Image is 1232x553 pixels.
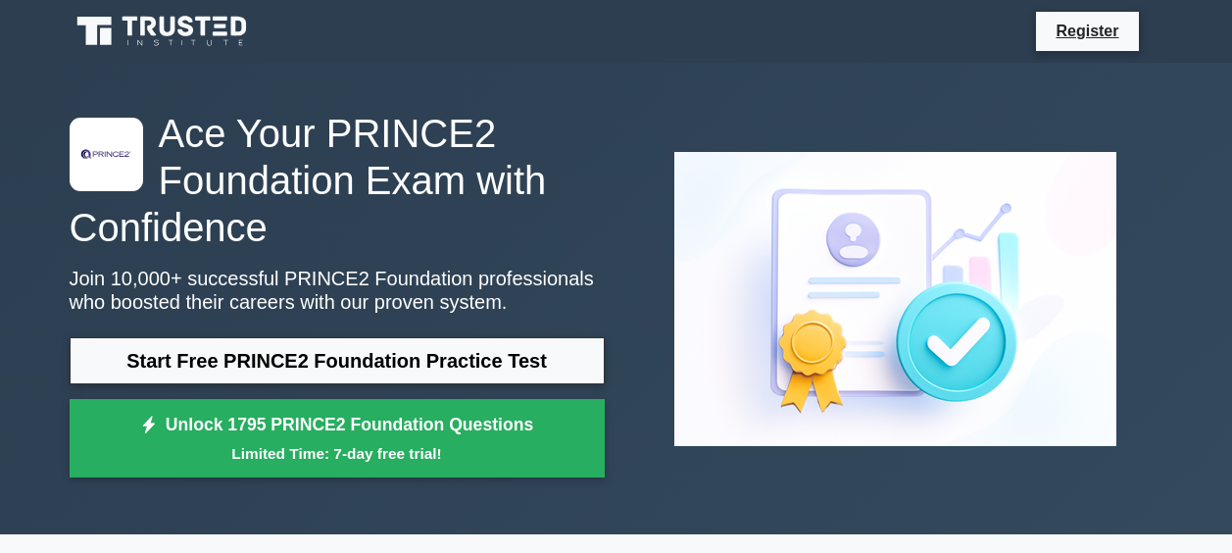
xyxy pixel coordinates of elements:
small: Limited Time: 7-day free trial! [94,442,580,465]
p: Join 10,000+ successful PRINCE2 Foundation professionals who boosted their careers with our prove... [70,267,605,314]
a: Register [1044,19,1130,43]
img: PRINCE2 Foundation Preview [659,136,1132,462]
a: Start Free PRINCE2 Foundation Practice Test [70,337,605,384]
a: Unlock 1795 PRINCE2 Foundation QuestionsLimited Time: 7-day free trial! [70,399,605,478]
h1: Ace Your PRINCE2 Foundation Exam with Confidence [70,110,605,251]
